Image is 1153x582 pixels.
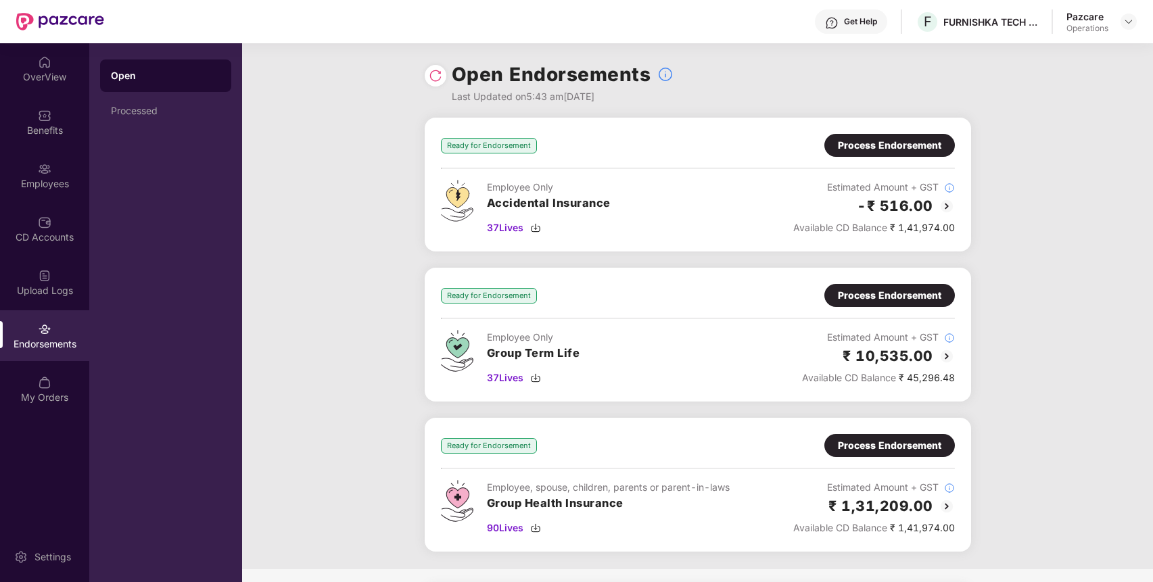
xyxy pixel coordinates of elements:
[452,89,674,104] div: Last Updated on 5:43 am[DATE]
[530,372,541,383] img: svg+xml;base64,PHN2ZyBpZD0iRG93bmxvYWQtMzJ4MzIiIHhtbG5zPSJodHRwOi8vd3d3LnczLm9yZy8yMDAwL3N2ZyIgd2...
[487,480,730,495] div: Employee, spouse, children, parents or parent-in-laws
[111,105,220,116] div: Processed
[487,370,523,385] span: 37 Lives
[487,195,611,212] h3: Accidental Insurance
[487,345,580,362] h3: Group Term Life
[828,495,933,517] h2: ₹ 1,31,209.00
[793,180,955,195] div: Estimated Amount + GST
[843,345,933,367] h2: ₹ 10,535.00
[487,180,611,195] div: Employee Only
[944,183,955,193] img: svg+xml;base64,PHN2ZyBpZD0iSW5mb18tXzMyeDMyIiBkYXRhLW5hbWU9IkluZm8gLSAzMngzMiIgeG1sbnM9Imh0dHA6Ly...
[1066,23,1108,34] div: Operations
[944,483,955,493] img: svg+xml;base64,PHN2ZyBpZD0iSW5mb18tXzMyeDMyIiBkYXRhLW5hbWU9IkluZm8gLSAzMngzMiIgeG1sbnM9Imh0dHA6Ly...
[802,370,955,385] div: ₹ 45,296.48
[857,195,933,217] h2: -₹ 516.00
[802,330,955,345] div: Estimated Amount + GST
[38,55,51,69] img: svg+xml;base64,PHN2ZyBpZD0iSG9tZSIgeG1sbnM9Imh0dHA6Ly93d3cudzMub3JnLzIwMDAvc3ZnIiB3aWR0aD0iMjAiIG...
[844,16,877,27] div: Get Help
[441,138,537,153] div: Ready for Endorsement
[924,14,932,30] span: F
[530,222,541,233] img: svg+xml;base64,PHN2ZyBpZD0iRG93bmxvYWQtMzJ4MzIiIHhtbG5zPSJodHRwOi8vd3d3LnczLm9yZy8yMDAwL3N2ZyIgd2...
[441,288,537,304] div: Ready for Endorsement
[38,162,51,176] img: svg+xml;base64,PHN2ZyBpZD0iRW1wbG95ZWVzIiB4bWxucz0iaHR0cDovL3d3dy53My5vcmcvMjAwMC9zdmciIHdpZHRoPS...
[793,520,955,535] div: ₹ 1,41,974.00
[838,288,941,303] div: Process Endorsement
[657,66,674,82] img: svg+xml;base64,PHN2ZyBpZD0iSW5mb18tXzMyeDMyIiBkYXRhLW5hbWU9IkluZm8gLSAzMngzMiIgeG1sbnM9Imh0dHA6Ly...
[487,220,523,235] span: 37 Lives
[38,376,51,389] img: svg+xml;base64,PHN2ZyBpZD0iTXlfT3JkZXJzIiBkYXRhLW5hbWU9Ik15IE9yZGVycyIgeG1sbnM9Imh0dHA6Ly93d3cudz...
[793,220,955,235] div: ₹ 1,41,974.00
[825,16,839,30] img: svg+xml;base64,PHN2ZyBpZD0iSGVscC0zMngzMiIgeG1sbnM9Imh0dHA6Ly93d3cudzMub3JnLzIwMDAvc3ZnIiB3aWR0aD...
[111,69,220,82] div: Open
[441,438,537,454] div: Ready for Endorsement
[1123,16,1134,27] img: svg+xml;base64,PHN2ZyBpZD0iRHJvcGRvd24tMzJ4MzIiIHhtbG5zPSJodHRwOi8vd3d3LnczLm9yZy8yMDAwL3N2ZyIgd2...
[441,180,473,222] img: svg+xml;base64,PHN2ZyB4bWxucz0iaHR0cDovL3d3dy53My5vcmcvMjAwMC9zdmciIHdpZHRoPSI0OS4zMjEiIGhlaWdodD...
[14,550,28,564] img: svg+xml;base64,PHN2ZyBpZD0iU2V0dGluZy0yMHgyMCIgeG1sbnM9Imh0dHA6Ly93d3cudzMub3JnLzIwMDAvc3ZnIiB3aW...
[487,520,523,535] span: 90 Lives
[441,330,473,372] img: svg+xml;base64,PHN2ZyB4bWxucz0iaHR0cDovL3d3dy53My5vcmcvMjAwMC9zdmciIHdpZHRoPSI0Ny43MTQiIGhlaWdodD...
[939,498,955,514] img: svg+xml;base64,PHN2ZyBpZD0iQmFjay0yMHgyMCIgeG1sbnM9Imh0dHA6Ly93d3cudzMub3JnLzIwMDAvc3ZnIiB3aWR0aD...
[838,138,941,153] div: Process Endorsement
[487,495,730,512] h3: Group Health Insurance
[38,216,51,229] img: svg+xml;base64,PHN2ZyBpZD0iQ0RfQWNjb3VudHMiIGRhdGEtbmFtZT0iQ0QgQWNjb3VudHMiIHhtbG5zPSJodHRwOi8vd3...
[943,16,1038,28] div: FURNISHKA TECH PRIVATE LIMITED
[530,523,541,533] img: svg+xml;base64,PHN2ZyBpZD0iRG93bmxvYWQtMzJ4MzIiIHhtbG5zPSJodHRwOi8vd3d3LnczLm9yZy8yMDAwL3N2ZyIgd2...
[38,109,51,122] img: svg+xml;base64,PHN2ZyBpZD0iQmVuZWZpdHMiIHhtbG5zPSJodHRwOi8vd3d3LnczLm9yZy8yMDAwL3N2ZyIgd2lkdGg9Ij...
[16,13,104,30] img: New Pazcare Logo
[838,438,941,453] div: Process Endorsement
[487,330,580,345] div: Employee Only
[793,480,955,495] div: Estimated Amount + GST
[452,59,651,89] h1: Open Endorsements
[30,550,75,564] div: Settings
[441,480,473,522] img: svg+xml;base64,PHN2ZyB4bWxucz0iaHR0cDovL3d3dy53My5vcmcvMjAwMC9zdmciIHdpZHRoPSI0Ny43MTQiIGhlaWdodD...
[944,333,955,343] img: svg+xml;base64,PHN2ZyBpZD0iSW5mb18tXzMyeDMyIiBkYXRhLW5hbWU9IkluZm8gLSAzMngzMiIgeG1sbnM9Imh0dHA6Ly...
[939,348,955,364] img: svg+xml;base64,PHN2ZyBpZD0iQmFjay0yMHgyMCIgeG1sbnM9Imh0dHA6Ly93d3cudzMub3JnLzIwMDAvc3ZnIiB3aWR0aD...
[429,69,442,82] img: svg+xml;base64,PHN2ZyBpZD0iUmVsb2FkLTMyeDMyIiB4bWxucz0iaHR0cDovL3d3dy53My5vcmcvMjAwMC9zdmciIHdpZH...
[793,522,887,533] span: Available CD Balance
[802,372,896,383] span: Available CD Balance
[38,269,51,283] img: svg+xml;base64,PHN2ZyBpZD0iVXBsb2FkX0xvZ3MiIGRhdGEtbmFtZT0iVXBsb2FkIExvZ3MiIHhtbG5zPSJodHRwOi8vd3...
[939,198,955,214] img: svg+xml;base64,PHN2ZyBpZD0iQmFjay0yMHgyMCIgeG1sbnM9Imh0dHA6Ly93d3cudzMub3JnLzIwMDAvc3ZnIiB3aWR0aD...
[1066,10,1108,23] div: Pazcare
[38,322,51,336] img: svg+xml;base64,PHN2ZyBpZD0iRW5kb3JzZW1lbnRzIiB4bWxucz0iaHR0cDovL3d3dy53My5vcmcvMjAwMC9zdmciIHdpZH...
[793,222,887,233] span: Available CD Balance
